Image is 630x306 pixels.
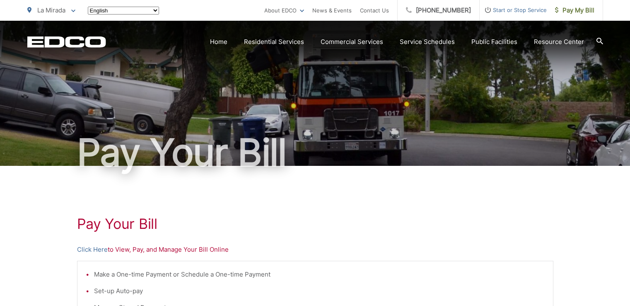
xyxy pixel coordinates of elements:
li: Make a One-time Payment or Schedule a One-time Payment [94,270,545,279]
a: Service Schedules [400,37,455,47]
h1: Pay Your Bill [27,132,603,173]
h1: Pay Your Bill [77,216,553,232]
p: to View, Pay, and Manage Your Bill Online [77,245,553,255]
a: About EDCO [264,5,304,15]
span: Pay My Bill [555,5,594,15]
a: News & Events [312,5,352,15]
a: Residential Services [244,37,304,47]
a: Contact Us [360,5,389,15]
a: Resource Center [534,37,584,47]
a: Click Here [77,245,108,255]
a: Public Facilities [471,37,517,47]
a: EDCD logo. Return to the homepage. [27,36,106,48]
span: La Mirada [37,6,65,14]
select: Select a language [88,7,159,15]
li: Set-up Auto-pay [94,286,545,296]
a: Commercial Services [321,37,383,47]
a: Home [210,37,227,47]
